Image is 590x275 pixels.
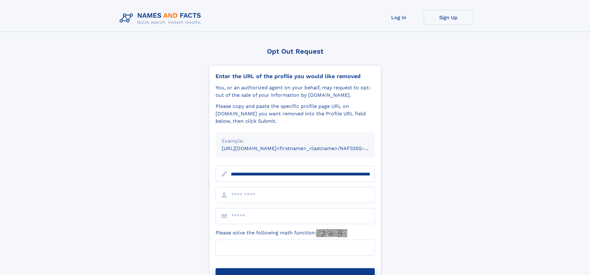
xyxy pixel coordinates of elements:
[222,137,369,145] div: Example:
[222,145,387,151] small: [URL][DOMAIN_NAME]<firstname>_<lastname>/NAF325G-xxxxxxxx
[216,103,375,125] div: Please copy and paste the specific profile page URL on [DOMAIN_NAME] you want removed into the Pr...
[424,10,473,25] a: Sign Up
[117,10,206,27] img: Logo Names and Facts
[216,229,347,237] label: Please solve the following math function:
[209,47,381,55] div: Opt Out Request
[216,84,375,99] div: You, or an authorized agent on your behalf, may request to opt-out of the sale of your informatio...
[374,10,424,25] a: Log In
[216,73,375,80] div: Enter the URL of the profile you would like removed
